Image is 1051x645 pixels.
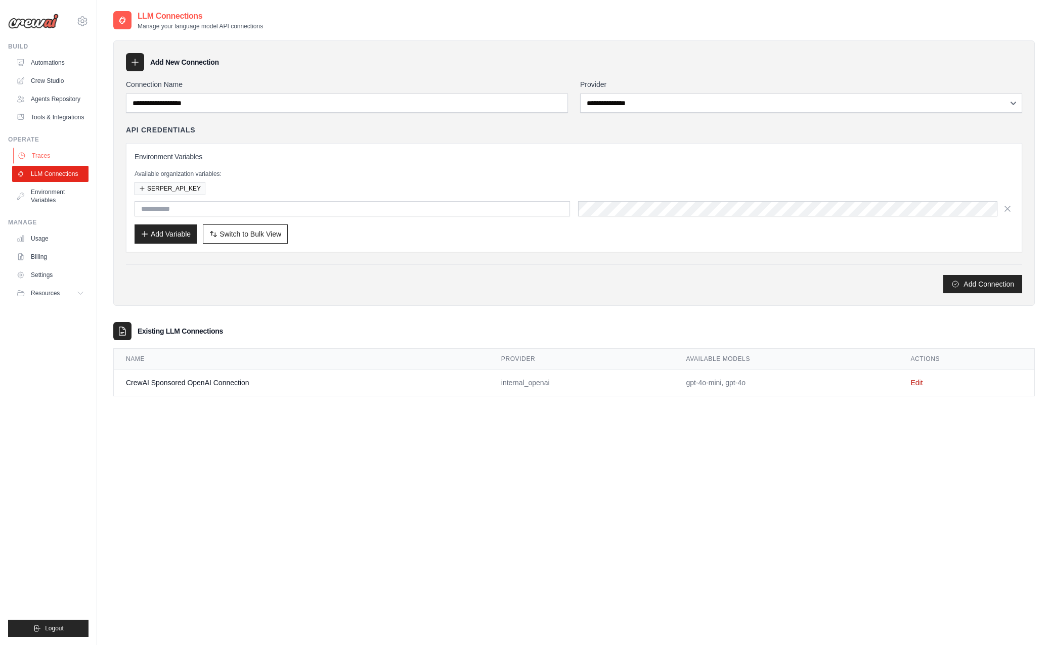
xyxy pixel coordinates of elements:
[126,125,195,135] h4: API Credentials
[220,229,281,239] span: Switch to Bulk View
[135,224,197,244] button: Add Variable
[135,170,1014,178] p: Available organization variables:
[138,10,263,22] h2: LLM Connections
[135,152,1014,162] h3: Environment Variables
[12,55,89,71] a: Automations
[580,79,1022,89] label: Provider
[12,166,89,182] a: LLM Connections
[943,275,1022,293] button: Add Connection
[8,135,89,144] div: Operate
[8,218,89,226] div: Manage
[12,73,89,89] a: Crew Studio
[12,267,89,283] a: Settings
[674,349,898,370] th: Available Models
[114,349,489,370] th: Name
[8,14,59,29] img: Logo
[135,182,205,195] button: SERPER_API_KEY
[138,326,223,336] h3: Existing LLM Connections
[898,349,1034,370] th: Actions
[489,370,674,396] td: internal_openai
[126,79,568,89] label: Connection Name
[31,289,60,297] span: Resources
[12,109,89,125] a: Tools & Integrations
[674,370,898,396] td: gpt-4o-mini, gpt-4o
[12,231,89,247] a: Usage
[203,224,288,244] button: Switch to Bulk View
[12,249,89,265] a: Billing
[8,42,89,51] div: Build
[138,22,263,30] p: Manage your language model API connections
[12,91,89,107] a: Agents Repository
[910,379,923,387] a: Edit
[45,624,64,632] span: Logout
[489,349,674,370] th: Provider
[114,370,489,396] td: CrewAI Sponsored OpenAI Connection
[12,184,89,208] a: Environment Variables
[150,57,219,67] h3: Add New Connection
[13,148,90,164] a: Traces
[8,620,89,637] button: Logout
[12,285,89,301] button: Resources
